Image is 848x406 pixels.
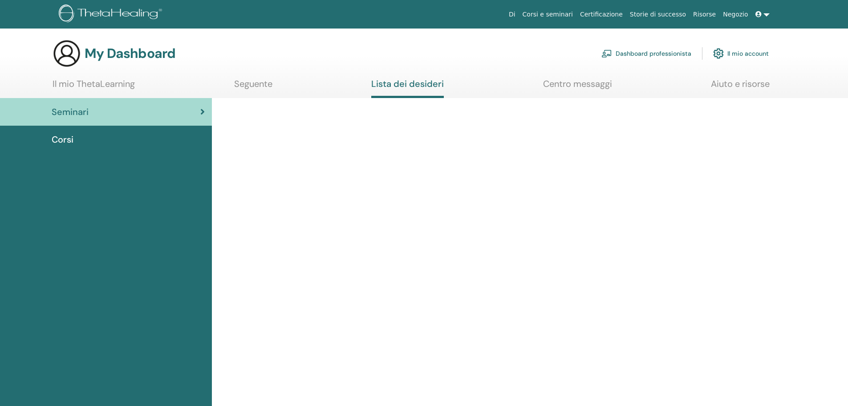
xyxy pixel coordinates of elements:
[601,44,691,63] a: Dashboard professionista
[234,78,272,96] a: Seguente
[53,78,135,96] a: Il mio ThetaLearning
[601,49,612,57] img: chalkboard-teacher.svg
[85,45,175,62] h3: My Dashboard
[52,105,89,119] span: Seminari
[59,4,165,25] img: logo.png
[519,6,576,23] a: Corsi e seminari
[505,6,519,23] a: Di
[371,78,444,98] a: Lista dei desideri
[713,46,724,61] img: cog.svg
[626,6,690,23] a: Storie di successo
[719,6,751,23] a: Negozio
[713,44,769,63] a: Il mio account
[53,39,81,68] img: generic-user-icon.jpg
[576,6,626,23] a: Certificazione
[711,78,770,96] a: Aiuto e risorse
[52,133,73,146] span: Corsi
[690,6,719,23] a: Risorse
[543,78,612,96] a: Centro messaggi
